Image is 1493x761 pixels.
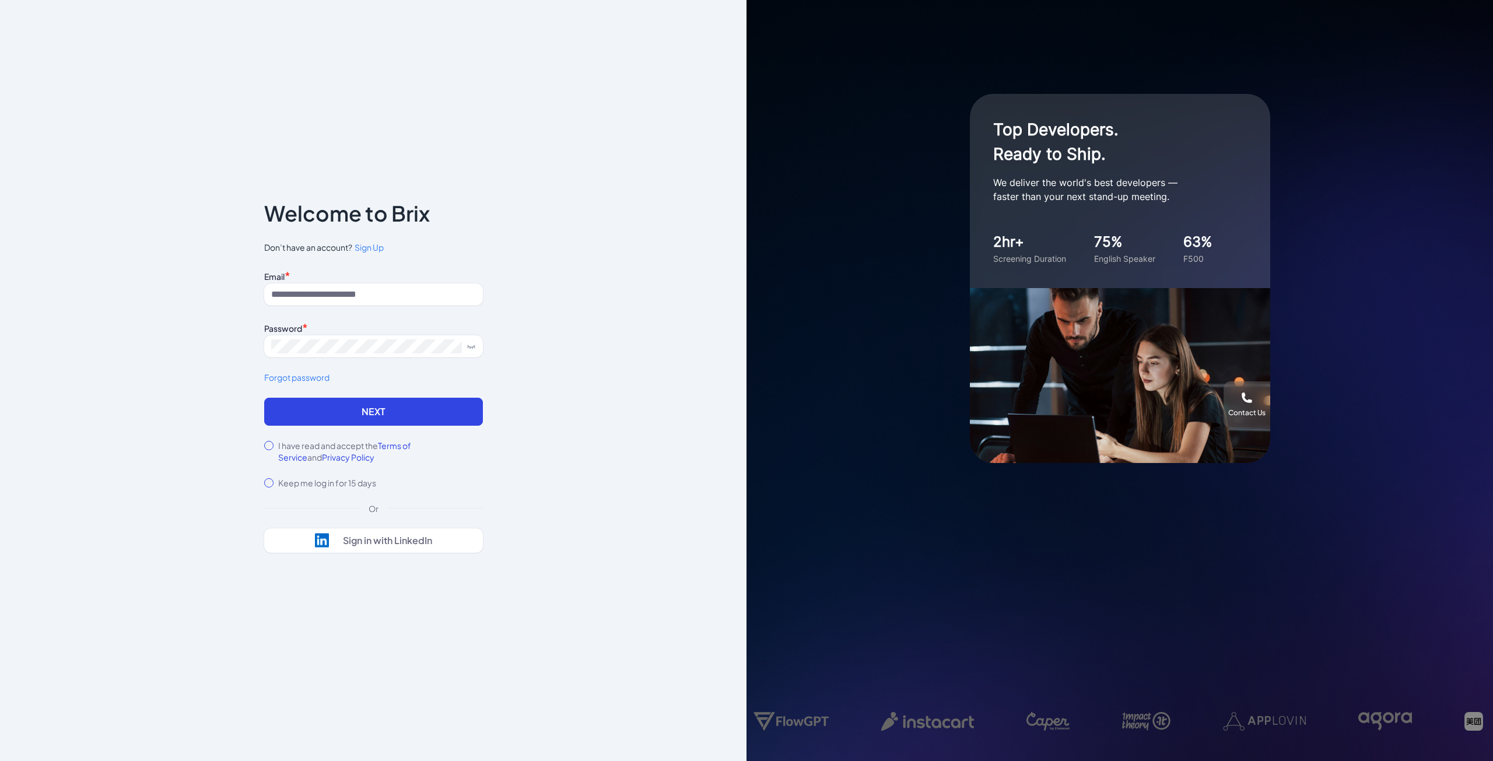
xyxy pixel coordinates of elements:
[278,477,376,489] label: Keep me log in for 15 days
[278,440,411,462] span: Terms of Service
[343,535,432,546] div: Sign in with LinkedIn
[1183,232,1212,253] div: 63%
[1183,253,1212,265] div: F500
[359,503,388,514] div: Or
[1094,253,1155,265] div: English Speaker
[278,440,483,463] label: I have read and accept the and
[993,117,1226,166] h1: Top Developers. Ready to Ship.
[264,398,483,426] button: Next
[1094,232,1155,253] div: 75%
[264,323,302,334] label: Password
[993,232,1066,253] div: 2hr+
[1224,381,1270,428] button: Contact Us
[355,242,384,253] span: Sign Up
[1228,408,1266,418] div: Contact Us
[993,253,1066,265] div: Screening Duration
[264,271,285,282] label: Email
[322,452,374,462] span: Privacy Policy
[264,528,483,553] button: Sign in with LinkedIn
[264,204,430,223] p: Welcome to Brix
[264,371,483,384] a: Forgot password
[352,241,384,254] a: Sign Up
[993,176,1226,204] p: We deliver the world's best developers — faster than your next stand-up meeting.
[264,241,483,254] span: Don’t have an account?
